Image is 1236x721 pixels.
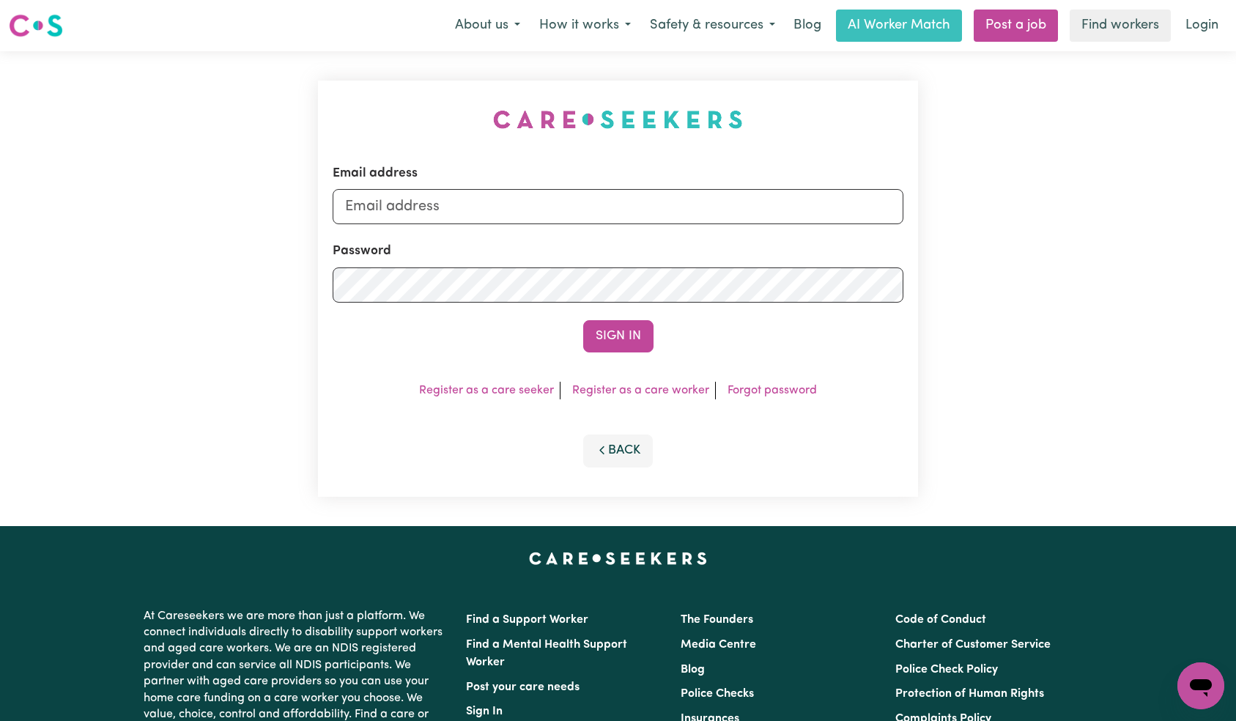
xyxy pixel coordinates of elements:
a: Police Checks [681,688,754,700]
a: The Founders [681,614,753,626]
a: Charter of Customer Service [895,639,1051,651]
button: Sign In [583,320,654,352]
a: Post a job [974,10,1058,42]
button: Safety & resources [640,10,785,41]
a: Sign In [466,706,503,717]
img: Careseekers logo [9,12,63,39]
a: Police Check Policy [895,664,998,676]
a: Forgot password [728,385,817,396]
label: Password [333,242,391,261]
a: Careseekers logo [9,9,63,42]
a: Media Centre [681,639,756,651]
a: Code of Conduct [895,614,986,626]
button: About us [445,10,530,41]
input: Email address [333,189,904,224]
a: Careseekers home page [529,552,707,564]
a: Protection of Human Rights [895,688,1044,700]
a: Register as a care seeker [419,385,554,396]
label: Email address [333,164,418,183]
a: Blog [681,664,705,676]
a: Login [1177,10,1227,42]
iframe: Button to launch messaging window [1177,662,1224,709]
button: Back [583,435,654,467]
a: AI Worker Match [836,10,962,42]
a: Blog [785,10,830,42]
button: How it works [530,10,640,41]
a: Find a Support Worker [466,614,588,626]
a: Find workers [1070,10,1171,42]
a: Post your care needs [466,681,580,693]
a: Find a Mental Health Support Worker [466,639,627,668]
a: Register as a care worker [572,385,709,396]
